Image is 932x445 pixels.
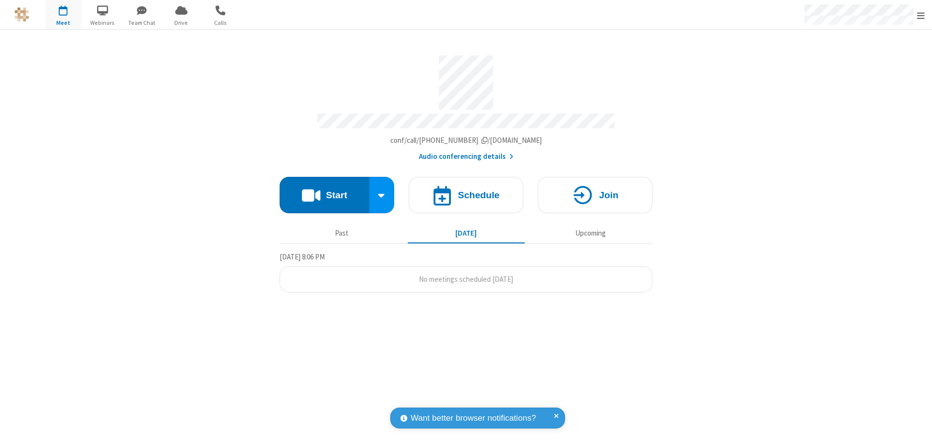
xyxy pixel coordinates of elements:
[532,224,649,242] button: Upcoming
[280,252,325,261] span: [DATE] 8:06 PM
[163,18,200,27] span: Drive
[599,190,618,200] h4: Join
[419,274,513,284] span: No meetings scheduled [DATE]
[390,135,542,146] button: Copy my meeting room linkCopy my meeting room link
[280,48,652,162] section: Account details
[409,177,523,213] button: Schedule
[84,18,121,27] span: Webinars
[45,18,82,27] span: Meet
[124,18,160,27] span: Team Chat
[411,412,536,425] span: Want better browser notifications?
[458,190,499,200] h4: Schedule
[280,251,652,293] section: Today's Meetings
[280,177,369,213] button: Start
[419,151,514,162] button: Audio conferencing details
[283,224,400,242] button: Past
[538,177,652,213] button: Join
[15,7,29,22] img: QA Selenium DO NOT DELETE OR CHANGE
[390,136,542,145] span: Copy my meeting room link
[202,18,239,27] span: Calls
[369,177,395,213] div: Start conference options
[326,190,347,200] h4: Start
[408,224,525,242] button: [DATE]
